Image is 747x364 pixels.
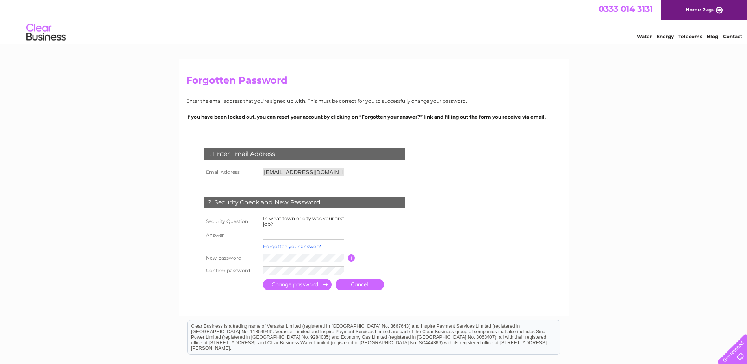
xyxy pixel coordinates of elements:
th: New password [202,252,261,264]
input: Information [348,254,355,262]
h2: Forgotten Password [186,75,561,90]
input: Submit [263,279,332,290]
a: 0333 014 3131 [599,4,653,14]
th: Email Address [202,166,261,178]
a: Cancel [336,279,384,290]
p: If you have been locked out, you can reset your account by clicking on “Forgotten your answer?” l... [186,113,561,121]
div: Clear Business is a trading name of Verastar Limited (registered in [GEOGRAPHIC_DATA] No. 3667643... [188,4,560,38]
a: Forgotten your answer? [263,243,321,249]
div: 1. Enter Email Address [204,148,405,160]
a: Blog [707,33,718,39]
th: Confirm password [202,264,261,277]
label: In what town or city was your first job? [263,215,344,227]
a: Telecoms [678,33,702,39]
a: Energy [656,33,674,39]
a: Contact [723,33,742,39]
div: 2. Security Check and New Password [204,197,405,208]
a: Water [637,33,652,39]
th: Security Question [202,214,261,229]
img: logo.png [26,20,66,45]
p: Enter the email address that you're signed up with. This must be correct for you to successfully ... [186,97,561,105]
th: Answer [202,229,261,241]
